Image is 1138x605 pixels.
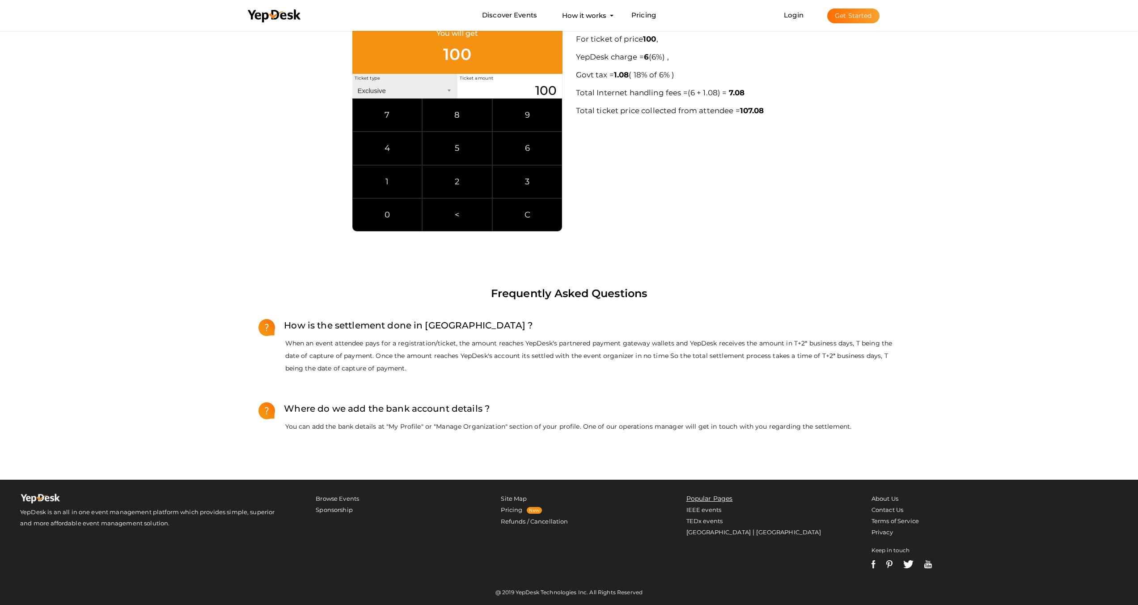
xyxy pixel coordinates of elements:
[352,98,423,132] a: 7
[501,506,522,513] a: Pricing
[527,507,542,514] span: New
[258,337,898,375] p: When an event attendee pays for a registration/ticket, the amount reaches YepDesk's partnered pay...
[753,528,754,536] span: |
[258,401,275,420] img: Success
[871,495,898,502] a: About Us
[422,98,492,132] a: 8
[827,9,880,23] button: Get Started
[686,493,840,504] li: Popular Pages
[436,28,478,39] label: You will get
[275,318,533,332] p: How is the settlement done in [GEOGRAPHIC_DATA] ?
[316,506,353,513] a: Sponsorship
[20,507,284,529] p: YepDesk is an all in one event management platform which provides simple, superior and more affor...
[258,318,275,337] img: Success
[352,132,423,165] a: 4
[316,495,359,502] a: Browse Events
[422,165,492,198] a: 2
[903,560,914,568] img: twitter-white.svg
[631,7,656,24] a: Pricing
[422,132,492,165] a: 5
[492,98,563,132] a: 9
[352,165,423,198] a: 1
[275,401,490,416] p: Where do we add the bank account details ?
[871,528,893,536] a: Privacy
[871,560,876,568] img: facebook-white.svg
[740,106,764,115] b: 107.08
[688,88,727,97] span: (6 + 1.08) =
[644,52,649,61] b: 6
[686,528,751,536] a: [GEOGRAPHIC_DATA]
[871,506,903,513] a: Contact Us
[501,518,568,525] a: Refunds / Cancellation
[482,7,537,24] a: Discover Events
[492,165,563,198] a: 3
[576,30,898,119] p: For ticket of price , YepDesk charge = ( 6%) , Total Internet handling fees = Total ticket price ...
[614,70,629,79] b: 1.08
[20,493,60,507] img: Yepdesk
[457,72,496,84] span: Ticket amount
[258,420,898,433] p: You can add the bank details at "My Profile" or "Manage Organization" section of your profile. On...
[352,72,383,84] span: Ticket type
[492,198,563,231] a: C
[871,517,919,524] a: Terms of Service
[729,88,745,97] b: 7.08
[643,34,656,43] b: 100
[501,495,527,502] a: Site Map
[576,70,675,79] span: Govt tax = ( 18% of 6% )
[241,285,898,302] p: Frequently Asked Questions
[871,545,910,556] label: Keep in touch
[686,517,723,524] a: TEDx events
[924,560,932,568] img: youtube-white.svg
[352,198,423,231] a: 0
[886,560,893,568] img: pinterest-white.svg
[492,132,563,165] a: 6
[422,198,492,231] a: <
[784,11,804,19] a: Login
[443,44,471,64] span: 100
[495,588,643,596] label: @ 2019 YepDesk Technologies Inc. All Rights Reserved
[756,528,821,536] a: [GEOGRAPHIC_DATA]
[559,7,609,24] button: How it works
[686,506,722,513] a: IEEE events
